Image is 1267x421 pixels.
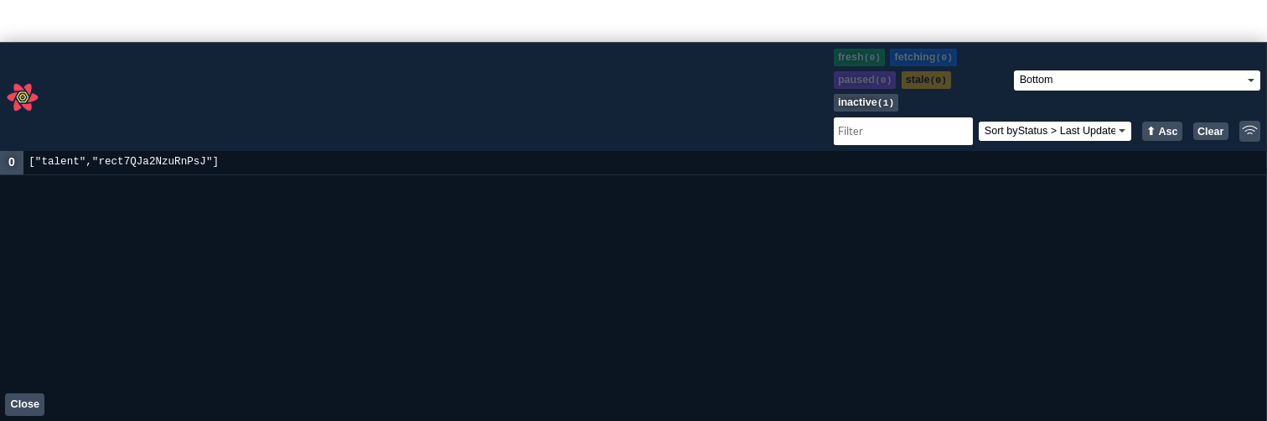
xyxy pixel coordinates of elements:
button: ⬆ Asc [1142,122,1182,141]
button: Mock offline behavior [1239,121,1260,142]
code: ( 0 ) [930,75,947,86]
select: Sort queries [979,122,1131,142]
code: ( 0 ) [864,52,881,64]
span: fresh [834,49,885,66]
code: ( 0 ) [936,52,953,64]
span: inactive [834,94,898,112]
span: stale [902,71,951,89]
button: Close React Query Devtools [6,81,39,114]
select: Panel position [1014,70,1260,91]
button: Clear cache [1193,122,1228,141]
span: fetching [890,49,956,66]
input: Filter by queryhash [834,117,974,145]
code: ( 1 ) [877,97,894,109]
code: ( 0 ) [875,75,892,86]
button: Close [5,393,44,416]
span: paused [834,71,897,89]
code: ["talent","rect7QJa2NzuRnPsJ"] [23,151,224,174]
